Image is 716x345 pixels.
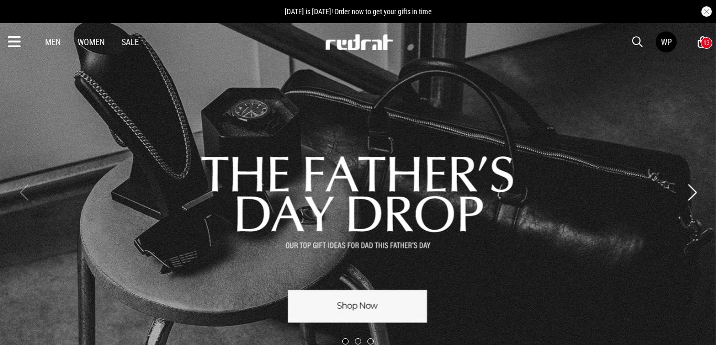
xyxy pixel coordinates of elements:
[17,181,31,204] button: Previous slide
[45,37,61,47] a: Men
[78,37,105,47] a: Women
[285,7,432,16] span: [DATE] is [DATE]! Order now to get your gifts in time
[661,37,672,47] div: WP
[324,34,394,50] img: Redrat logo
[685,181,699,204] button: Next slide
[703,39,710,47] div: 13
[122,37,139,47] a: Sale
[698,37,708,48] a: 13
